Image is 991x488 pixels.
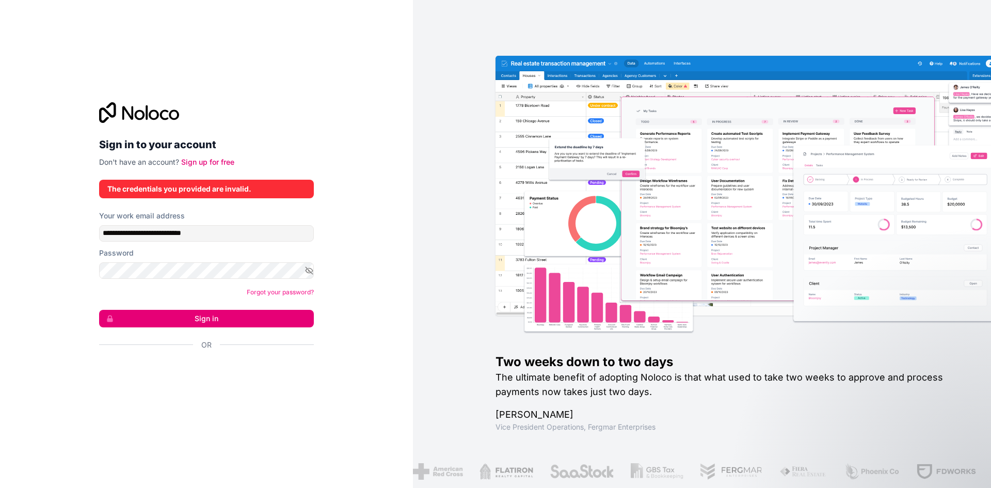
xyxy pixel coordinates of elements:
[99,310,314,327] button: Sign in
[99,211,185,221] label: Your work email address
[495,354,958,370] h1: Two weeks down to two days
[99,225,314,242] input: Email address
[785,411,991,483] iframe: Intercom notifications message
[201,340,212,350] span: Or
[411,463,461,480] img: /assets/american-red-cross-BAupjrZR.png
[495,422,958,432] h1: Vice President Operations , Fergmar Enterprises
[99,158,179,166] span: Don't have an account?
[629,463,681,480] img: /assets/gbstax-C-GtDUiK.png
[99,135,314,154] h2: Sign in to your account
[99,262,314,279] input: Password
[247,288,314,296] a: Forgot your password?
[698,463,761,480] img: /assets/fergmar-CudnrXN5.png
[495,407,958,422] h1: [PERSON_NAME]
[181,158,234,166] a: Sign up for free
[495,370,958,399] h2: The ultimate benefit of adopting Noloco is that what used to take two weeks to approve and proces...
[94,361,311,384] iframe: Button na Mag-sign in gamit ang Google
[548,463,613,480] img: /assets/saastock-C6Zbiodz.png
[99,248,134,258] label: Password
[777,463,826,480] img: /assets/fiera-fwj2N5v4.png
[107,184,306,194] div: The credentials you provided are invalid.
[477,463,531,480] img: /assets/flatiron-C8eUkumj.png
